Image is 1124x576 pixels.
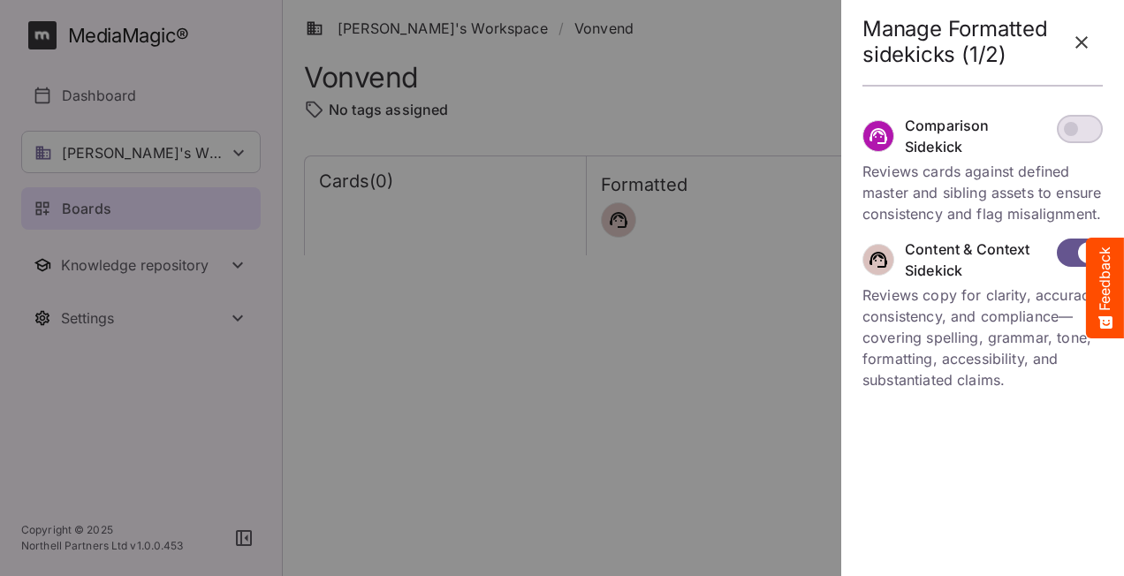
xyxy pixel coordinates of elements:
[905,239,1046,281] p: Content & Context Sidekick
[905,115,1046,157] p: Comparison Sidekick
[1086,238,1124,338] button: Feedback
[862,284,1103,390] p: Reviews copy for clarity, accuracy, consistency, and compliance—covering spelling, grammar, tone,...
[862,17,1060,68] h2: Manage Formatted sidekicks (1/2)
[862,161,1103,224] p: Reviews cards against defined master and sibling assets to ensure consistency and flag misalignment.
